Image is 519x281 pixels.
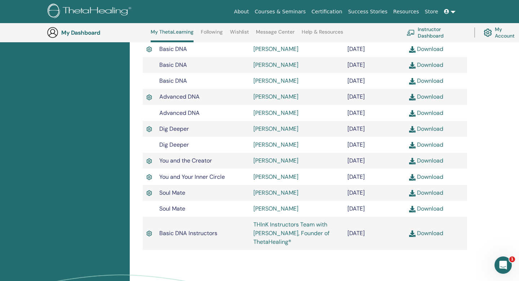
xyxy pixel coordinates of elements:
img: Active Certificate [146,93,152,101]
td: [DATE] [344,73,405,89]
a: About [231,5,252,18]
a: [PERSON_NAME] [253,109,298,117]
span: Dig Deeper [159,141,189,148]
img: Active Certificate [146,45,152,53]
td: [DATE] [344,121,405,137]
img: download.svg [409,174,416,181]
a: THInK Instructors Team with [PERSON_NAME], Founder of ThetaHealing® [253,221,329,246]
span: You and Your Inner Circle [159,173,225,181]
a: [PERSON_NAME] [253,141,298,148]
span: Basic DNA Instructors [159,229,217,237]
td: [DATE] [344,185,405,201]
a: Download [409,229,443,237]
td: [DATE] [344,217,405,250]
a: My ThetaLearning [151,29,194,42]
a: [PERSON_NAME] [253,189,298,196]
span: Basic DNA [159,45,187,53]
a: Instructor Dashboard [407,25,466,40]
img: Active Certificate [146,157,152,165]
span: Advanced DNA [159,93,200,100]
span: 1 [509,256,515,262]
td: [DATE] [344,137,405,153]
span: Basic DNA [159,61,187,69]
a: Download [409,93,443,100]
a: Download [409,189,443,196]
a: Download [409,61,443,69]
a: [PERSON_NAME] [253,45,298,53]
td: [DATE] [344,57,405,73]
img: download.svg [409,62,416,69]
img: download.svg [409,190,416,196]
a: Download [409,109,443,117]
img: logo.png [48,4,134,20]
a: Download [409,77,443,85]
a: Store [422,5,441,18]
span: Soul Mate [159,189,185,196]
td: [DATE] [344,169,405,185]
img: download.svg [409,46,416,53]
img: cog.svg [484,27,492,39]
td: [DATE] [344,41,405,57]
a: Resources [390,5,422,18]
h3: My Dashboard [61,29,133,36]
a: [PERSON_NAME] [253,77,298,85]
img: Active Certificate [146,189,152,197]
span: Basic DNA [159,77,187,85]
td: [DATE] [344,153,405,169]
td: [DATE] [344,89,405,105]
a: Download [409,141,443,148]
a: Download [409,45,443,53]
a: Courses & Seminars [252,5,309,18]
a: Help & Resources [302,29,343,40]
td: [DATE] [344,105,405,121]
img: Active Certificate [146,229,152,238]
img: download.svg [409,158,416,164]
a: Message Center [256,29,294,40]
img: download.svg [409,142,416,148]
a: Download [409,157,443,164]
img: Active Certificate [146,125,152,133]
a: Download [409,205,443,212]
span: Advanced DNA [159,109,200,117]
a: Download [409,173,443,181]
span: Soul Mate [159,205,185,212]
img: download.svg [409,110,416,117]
a: [PERSON_NAME] [253,93,298,100]
img: download.svg [409,206,416,212]
img: download.svg [409,230,416,237]
img: chalkboard-teacher.svg [407,30,415,36]
span: Dig Deeper [159,125,189,133]
img: generic-user-icon.jpg [47,27,58,38]
a: Wishlist [230,29,249,40]
span: You and the Creator [159,157,212,164]
a: Certification [309,5,345,18]
img: download.svg [409,126,416,133]
a: [PERSON_NAME] [253,173,298,181]
a: [PERSON_NAME] [253,205,298,212]
td: [DATE] [344,201,405,217]
a: Download [409,125,443,133]
iframe: Intercom live chat [494,256,512,274]
a: [PERSON_NAME] [253,61,298,69]
a: [PERSON_NAME] [253,157,298,164]
a: Following [201,29,223,40]
img: download.svg [409,94,416,100]
a: [PERSON_NAME] [253,125,298,133]
img: download.svg [409,78,416,85]
a: Success Stories [345,5,390,18]
img: Active Certificate [146,173,152,181]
